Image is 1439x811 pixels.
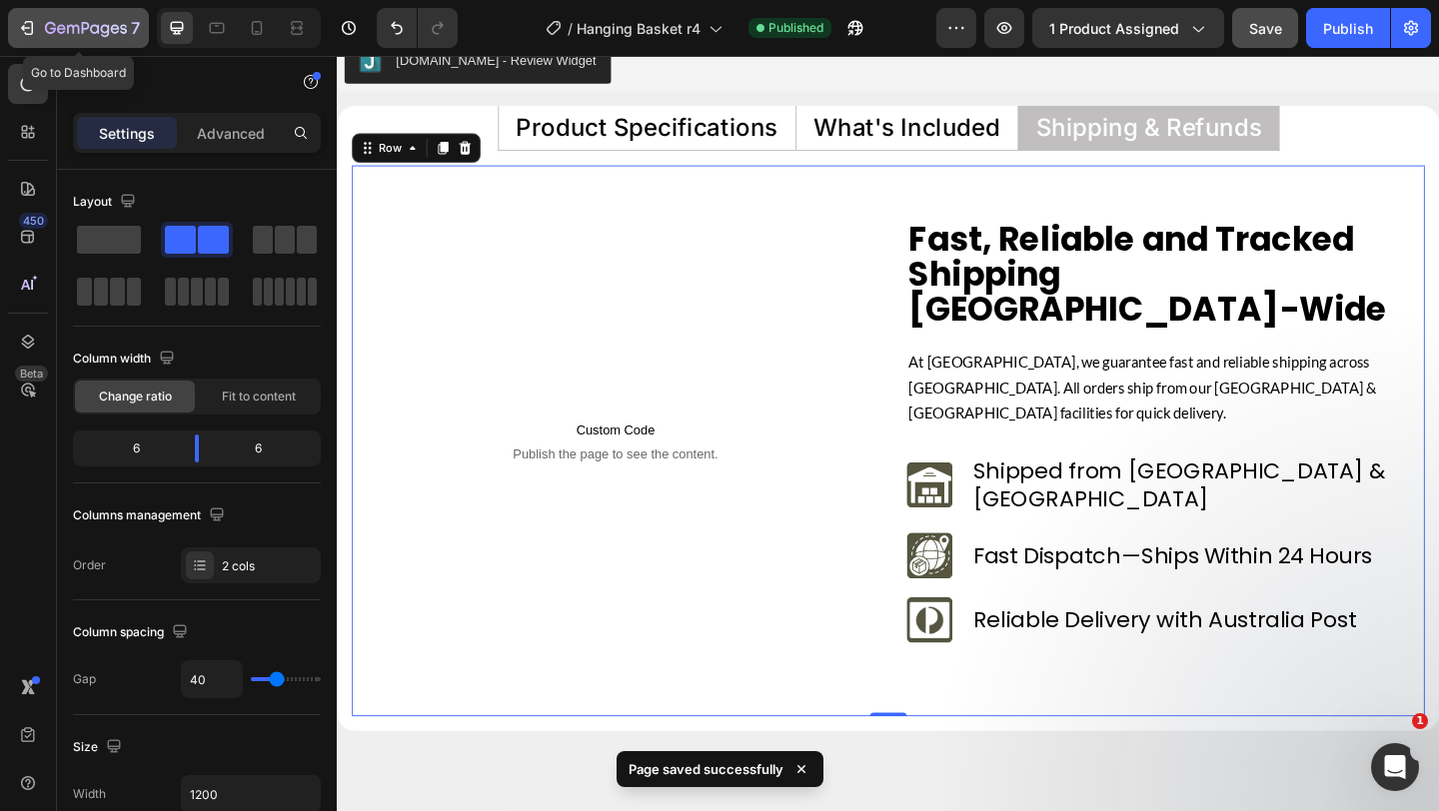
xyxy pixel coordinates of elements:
span: Published [768,19,823,37]
img: gempages_560213916362212442-32a6f6a9-4163-43df-9d46-6c7c66072ca9.svg [620,518,670,568]
div: Column width [73,346,179,373]
div: Gap [73,670,96,688]
button: 7 [8,8,149,48]
p: Settings [99,123,155,144]
span: Hanging Basket r4 [577,18,701,39]
div: Width [73,785,106,803]
div: Beta [15,366,48,382]
p: Reliable Delivery with Australia Post [692,598,1108,628]
input: Auto [182,661,242,697]
span: Save [1249,20,1282,37]
p: Advanced [197,123,265,144]
div: Rich Text Editor. Editing area: main [757,62,1009,94]
div: Layout [73,189,140,216]
div: Column spacing [73,619,192,646]
span: 1 product assigned [1049,18,1179,39]
div: 6 [215,434,317,462]
p: What's Included [519,65,721,91]
button: 1 product assigned [1032,8,1224,48]
button: Save [1232,8,1298,48]
img: gempages_560213916362212442-ec398b1a-d588-402a-b002-9e752acc0c70.svg [620,441,670,491]
div: 6 [77,434,179,462]
span: / [568,18,573,39]
p: 7 [131,16,140,40]
div: Columns management [73,502,229,529]
div: 450 [19,213,48,229]
div: Rich Text Editor. Editing area: main [516,62,724,94]
p: Shipping & Refunds [760,65,1006,91]
div: 2 cols [222,557,316,575]
p: Product Specifications [195,65,480,91]
span: Change ratio [99,388,172,405]
button: Publish [1306,8,1390,48]
span: Fit to content [222,388,296,405]
span: Custom Code [26,395,580,418]
span: At [GEOGRAPHIC_DATA], we guarantee fast and reliable shipping across [GEOGRAPHIC_DATA]. All order... [622,323,1133,398]
span: Shipped from [GEOGRAPHIC_DATA] & [GEOGRAPHIC_DATA] [692,434,1146,497]
div: Row [41,91,74,109]
strong: Fast, Reliable and Tracked Shipping [GEOGRAPHIC_DATA]-Wide [622,174,1141,301]
img: gempages_560213916362212442-7290783d-e6d9-4bcb-bbbc-61edbeba9f6b.svg [620,588,670,638]
span: Publish the page to see the content. [26,422,580,442]
div: Undo/Redo [377,8,458,48]
span: 1 [1412,713,1428,729]
iframe: Design area [337,56,1439,811]
div: Publish [1323,18,1373,39]
div: Rich Text Editor. Editing area: main [192,62,483,94]
iframe: Intercom live chat [1371,743,1419,791]
p: Fast Dispatch—Ships Within 24 Hours [692,528,1126,558]
p: Row [97,71,267,95]
div: Order [73,556,106,574]
div: Size [73,734,126,761]
p: Page saved successfully [629,759,783,779]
